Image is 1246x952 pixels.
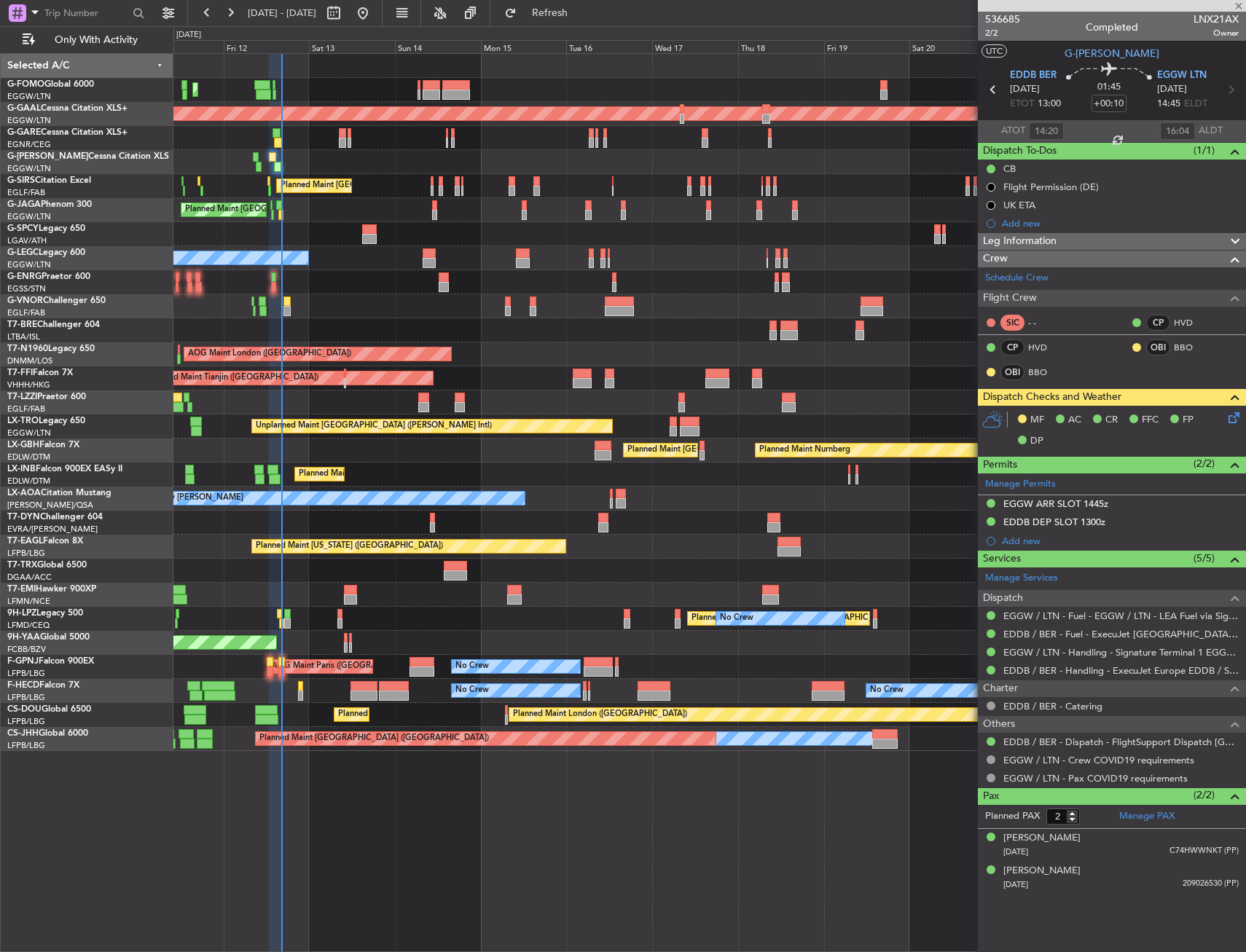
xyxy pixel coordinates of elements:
a: G-FOMOGlobal 6000 [7,80,94,89]
span: C74HWWNKT (PP) [1169,845,1239,857]
span: G-VNOR [7,296,43,305]
div: Fri 12 [224,40,310,53]
a: EGGW/LTN [7,91,51,102]
div: UK ETA [1003,199,1035,211]
span: ETOT [1010,97,1034,111]
span: T7-DYN [7,513,40,522]
div: Sun 14 [395,40,481,53]
button: Only With Activity [16,28,158,52]
a: T7-BREChallenger 604 [7,320,100,329]
a: G-VNORChallenger 650 [7,296,106,305]
a: DNMM/LOS [7,355,52,366]
div: Thu 18 [738,40,824,53]
div: [PERSON_NAME] [1003,831,1081,846]
span: 01:45 [1097,80,1121,95]
a: CS-DOUGlobal 6500 [7,705,91,714]
div: AOG Maint Paris ([GEOGRAPHIC_DATA]) [272,656,425,677]
div: Thu 11 [138,40,224,53]
span: G-ENRG [7,272,42,281]
a: LTBA/ISL [7,331,40,342]
span: G-LEGC [7,248,39,257]
span: CR [1105,413,1118,428]
span: (2/2) [1194,787,1215,803]
span: T7-EMI [7,585,36,594]
a: EGLF/FAB [7,187,45,198]
button: Refresh [498,1,585,25]
a: EGGW / LTN - Handling - Signature Terminal 1 EGGW / LTN [1003,646,1239,658]
span: Only With Activity [38,35,154,45]
span: LX-AOA [7,489,41,497]
span: G-[PERSON_NAME] [1065,46,1159,61]
a: FCBB/BZV [7,644,46,655]
div: Sat 20 [909,40,995,53]
div: No Crew [870,680,904,701]
a: EVRA/[PERSON_NAME] [7,524,98,535]
a: HVD [1174,316,1207,329]
a: HVD [1028,341,1061,354]
span: LNX21AX [1194,12,1239,27]
div: OBI [1146,339,1170,355]
a: T7-EMIHawker 900XP [7,585,96,594]
div: Planned Maint Nurnberg [759,439,850,461]
span: G-[PERSON_NAME] [7,152,88,161]
a: CS-JHHGlobal 6000 [7,729,88,738]
span: (2/2) [1194,456,1215,471]
a: EGGW/LTN [7,115,51,126]
a: G-GARECessna Citation XLS+ [7,128,128,137]
a: Manage Permits [985,477,1056,492]
span: Dispatch To-Dos [983,143,1057,160]
span: [DATE] - [DATE] [248,7,316,20]
span: Dispatch Checks and Weather [983,389,1121,406]
a: G-SPCYLegacy 650 [7,224,85,233]
a: T7-FFIFalcon 7X [7,369,73,377]
span: [DATE] [1003,846,1028,857]
label: Planned PAX [985,809,1040,824]
span: G-GAAL [7,104,41,113]
a: LX-INBFalcon 900EX EASy II [7,465,122,473]
div: Planned Maint [GEOGRAPHIC_DATA] ([GEOGRAPHIC_DATA]) [299,463,528,485]
span: LX-TRO [7,417,39,425]
span: ALDT [1199,124,1223,138]
span: EDDB BER [1010,68,1057,83]
div: Planned Maint [GEOGRAPHIC_DATA] ([GEOGRAPHIC_DATA]) [185,199,415,221]
div: Planned Maint [GEOGRAPHIC_DATA] ([GEOGRAPHIC_DATA]) [281,175,510,197]
span: T7-BRE [7,320,37,329]
div: No Crew [720,607,753,629]
span: Owner [1194,27,1239,39]
div: Planned Maint [US_STATE] ([GEOGRAPHIC_DATA]) [256,535,443,557]
div: AOG Maint London ([GEOGRAPHIC_DATA]) [188,343,351,365]
button: UTC [981,44,1007,58]
span: EGGW LTN [1157,68,1207,83]
span: AC [1068,413,1081,428]
a: BBO [1174,341,1207,354]
span: T7-FFI [7,369,33,377]
a: LFPB/LBG [7,716,45,727]
span: LX-GBH [7,441,39,449]
a: T7-EAGLFalcon 8X [7,537,83,546]
a: LGAV/ATH [7,235,47,246]
a: T7-DYNChallenger 604 [7,513,103,522]
a: LX-TROLegacy 650 [7,417,85,425]
div: Sat 13 [309,40,395,53]
a: VHHH/HKG [7,379,50,390]
div: No Crew [455,680,489,701]
a: LFPB/LBG [7,668,45,679]
span: DP [1030,434,1043,449]
a: LFPB/LBG [7,740,45,751]
a: 9H-YAAGlobal 5000 [7,633,90,642]
a: EGLF/FAB [7,307,45,318]
span: ATOT [1001,124,1025,138]
span: T7-N1960 [7,345,48,353]
div: Tue 16 [566,40,652,53]
a: BBO [1028,366,1061,379]
a: LX-GBHFalcon 7X [7,441,79,449]
span: Pax [983,788,999,805]
span: Crew [983,251,1008,267]
a: [PERSON_NAME]/QSA [7,500,93,511]
a: LFMN/NCE [7,596,50,607]
span: FFC [1142,413,1159,428]
a: G-JAGAPhenom 300 [7,200,92,209]
span: G-FOMO [7,80,44,89]
div: Flight Permission (DE) [1003,181,1099,193]
a: T7-N1960Legacy 650 [7,345,95,353]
